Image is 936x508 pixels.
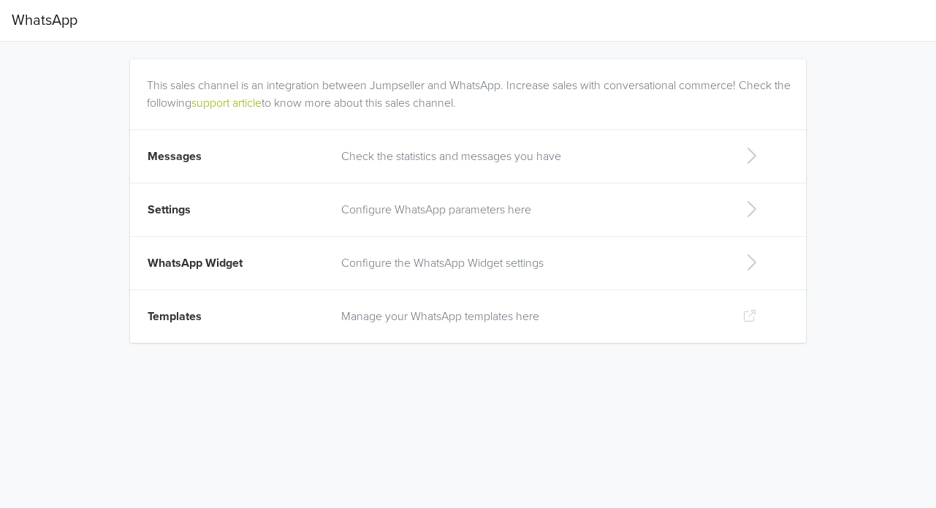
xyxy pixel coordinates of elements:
[341,201,720,219] p: Configure WhatsApp parameters here
[148,202,191,217] span: Settings
[262,96,456,110] a: to know more about this sales channel.
[341,254,720,272] p: Configure the WhatsApp Widget settings
[148,256,243,270] span: WhatsApp Widget
[191,96,262,110] a: support article
[148,149,202,164] span: Messages
[12,6,77,35] span: WhatsApp
[148,309,202,324] span: Templates
[147,59,795,112] div: This sales channel is an integration between Jumpseller and WhatsApp. Increase sales with convers...
[341,308,720,325] p: Manage your WhatsApp templates here
[341,148,720,165] p: Check the statistics and messages you have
